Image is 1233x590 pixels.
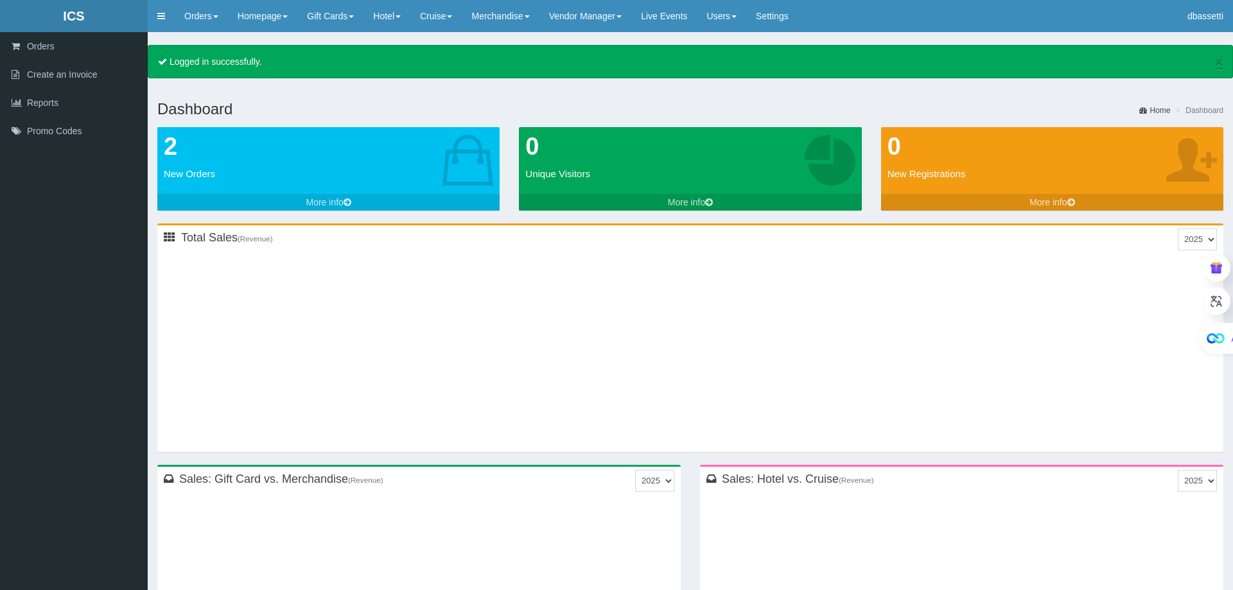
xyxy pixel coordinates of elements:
[164,134,493,161] h3: 2
[164,167,493,180] p: New Orders
[888,167,1217,180] p: New Registrations
[839,476,874,484] small: (Revenue)
[1139,105,1171,116] a: Home
[157,101,1223,117] h1: Dashboard
[348,476,383,484] small: (Revenue)
[181,232,273,243] h3: Total Sales
[519,194,861,211] a: More info
[525,134,855,161] h3: 0
[1173,105,1223,116] li: Dashboard
[1215,55,1223,69] a: close
[27,69,98,80] span: Create an Invoice
[525,167,855,180] p: Unique Visitors
[27,126,82,136] span: Promo Codes
[148,45,1233,78] div: Logged in successfully.
[157,194,500,211] a: More info
[179,473,383,485] h3: Sales: Gift Card vs. Merchandise
[238,234,273,243] small: (Revenue)
[881,194,1223,211] a: More info
[1178,470,1217,492] div: Status
[635,470,674,492] div: Status
[27,41,55,51] span: Orders
[888,134,1217,161] h3: 0
[27,98,58,108] span: Reports
[722,473,874,485] h3: Sales: Hotel vs. Cruise
[1187,11,1223,21] span: dbassetti
[63,9,84,23] b: ICS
